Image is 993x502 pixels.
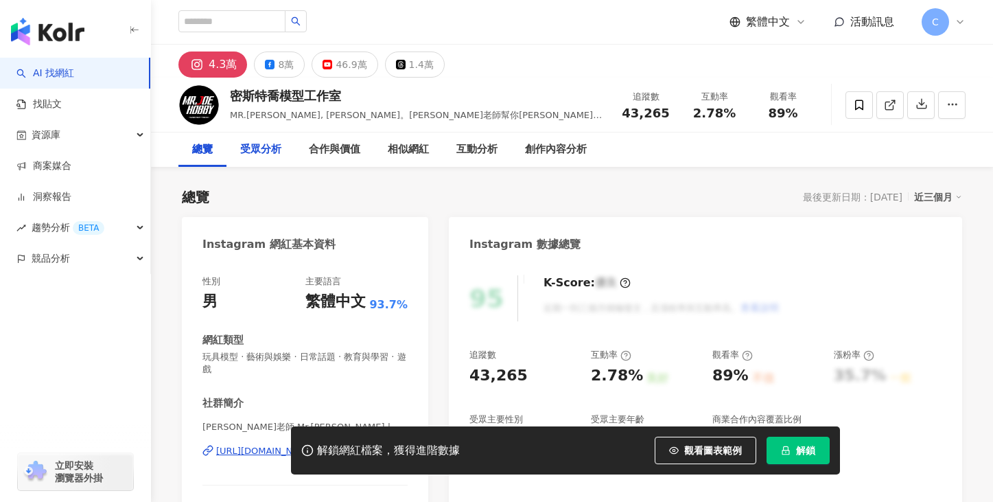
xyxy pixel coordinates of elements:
div: 總覽 [192,141,213,158]
div: 43,265 [469,365,528,387]
div: 8萬 [278,55,294,74]
div: 互動率 [591,349,631,361]
div: 創作內容分析 [525,141,587,158]
div: 漲粉率 [834,349,874,361]
div: 社群簡介 [202,396,244,411]
a: searchAI 找網紅 [16,67,74,80]
div: 密斯特喬模型工作室 [230,87,605,104]
div: 合作與價值 [309,141,360,158]
span: rise [16,223,26,233]
div: Instagram 網紅基本資料 [202,237,336,252]
span: 活動訊息 [850,15,894,28]
div: 追蹤數 [620,90,672,104]
div: 互動分析 [456,141,498,158]
span: 43,265 [622,106,669,120]
a: 找貼文 [16,98,62,111]
div: 觀看率 [757,90,809,104]
div: 最後更新日期：[DATE] [803,192,902,203]
button: 4.3萬 [178,52,247,78]
a: 洞察報告 [16,190,71,204]
span: 資源庫 [32,119,60,150]
button: 觀看圖表範例 [655,437,756,464]
a: chrome extension立即安裝 瀏覽器外掛 [18,453,133,490]
span: 89% [768,106,797,120]
div: 性別 [202,275,220,288]
div: Instagram 數據總覽 [469,237,581,252]
img: KOL Avatar [178,84,220,126]
button: 46.9萬 [312,52,377,78]
span: 繁體中文 [746,14,790,30]
button: 8萬 [254,52,305,78]
span: lock [781,446,791,455]
div: 商業合作內容覆蓋比例 [712,413,802,426]
img: chrome extension [22,461,49,483]
div: K-Score : [544,275,631,290]
span: MR.[PERSON_NAME], [PERSON_NAME]。[PERSON_NAME]老師幫你[PERSON_NAME]一下, MR.[PERSON_NAME][DOMAIN_NAME] [230,110,602,134]
div: 觀看率 [712,349,753,361]
div: 主要語言 [305,275,341,288]
div: 解鎖網紅檔案，獲得進階數據 [317,444,460,458]
div: 46.9萬 [336,55,366,74]
div: 89% [712,365,749,387]
span: 競品分析 [32,243,70,274]
div: 受眾分析 [240,141,281,158]
span: search [291,16,301,26]
div: 受眾主要性別 [469,413,523,426]
button: 1.4萬 [385,52,445,78]
div: 近三個月 [914,188,962,206]
div: 總覽 [182,187,209,207]
span: [PERSON_NAME]老師 Mr.[PERSON_NAME] | mr.joehobby [202,421,408,433]
img: logo [11,18,84,45]
div: 追蹤數 [469,349,496,361]
a: 商案媒合 [16,159,71,173]
div: 2.78% [591,365,643,387]
div: 互動率 [688,90,740,104]
div: 網紅類型 [202,333,244,347]
div: 繁體中文 [305,291,366,312]
span: 解鎖 [796,445,815,456]
span: 玩具模型 · 藝術與娛樂 · 日常話題 · 教育與學習 · 遊戲 [202,351,408,376]
div: BETA [73,221,104,235]
div: 4.3萬 [209,55,237,74]
span: 趨勢分析 [32,212,104,243]
div: 男 [202,291,218,312]
div: 1.4萬 [409,55,434,74]
span: 93.7% [369,297,408,312]
div: 受眾主要年齡 [591,413,644,426]
span: 2.78% [693,106,736,120]
span: C [932,14,939,30]
span: 觀看圖表範例 [684,445,742,456]
span: 立即安裝 瀏覽器外掛 [55,459,103,484]
button: 解鎖 [767,437,830,464]
div: 相似網紅 [388,141,429,158]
